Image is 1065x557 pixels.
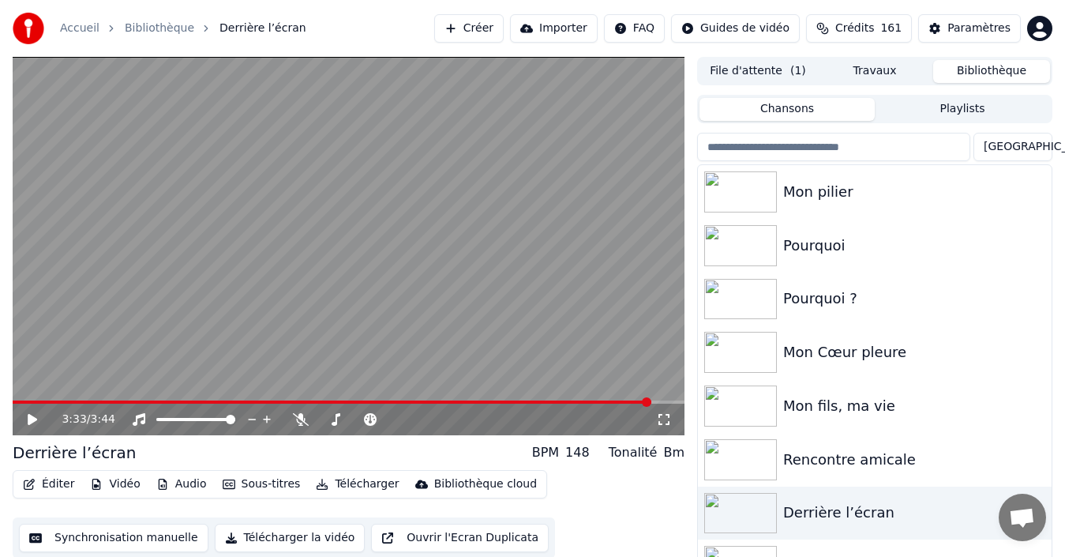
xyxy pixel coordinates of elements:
[215,524,366,552] button: Télécharger la vidéo
[91,412,115,427] span: 3:44
[604,14,665,43] button: FAQ
[510,14,598,43] button: Importer
[783,181,1045,203] div: Mon pilier
[783,449,1045,471] div: Rencontre amicale
[880,21,902,36] span: 161
[835,21,874,36] span: Crédits
[671,14,800,43] button: Guides de vidéo
[219,21,306,36] span: Derrière l’écran
[999,494,1046,541] div: Ouvrir le chat
[19,524,208,552] button: Synchronisation manuelle
[125,21,194,36] a: Bibliothèque
[783,502,1029,524] div: Derrière l’écran
[663,443,684,462] div: Bm
[60,21,99,36] a: Accueil
[565,443,590,462] div: 148
[434,14,504,43] button: Créer
[371,524,549,552] button: Ouvrir l'Ecran Duplicata
[62,412,99,427] div: /
[609,443,658,462] div: Tonalité
[699,60,816,83] button: File d'attente
[62,412,86,427] span: 3:33
[17,473,81,495] button: Éditer
[13,13,44,44] img: youka
[806,14,912,43] button: Crédits161
[699,98,875,121] button: Chansons
[216,473,307,495] button: Sous-titres
[84,473,146,495] button: Vidéo
[947,21,1011,36] div: Paramètres
[13,442,136,464] div: Derrière l’écran
[933,60,1050,83] button: Bibliothèque
[434,476,537,492] div: Bibliothèque cloud
[60,21,306,36] nav: breadcrumb
[783,288,1045,310] div: Pourquoi ?
[875,98,1050,121] button: Playlists
[150,473,213,495] button: Audio
[790,63,806,79] span: ( 1 )
[309,473,405,495] button: Télécharger
[783,235,1045,257] div: Pourquoi
[532,443,559,462] div: BPM
[783,395,1045,417] div: Mon fils, ma vie
[783,341,1045,363] div: Mon Cœur pleure
[918,14,1021,43] button: Paramètres
[816,60,933,83] button: Travaux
